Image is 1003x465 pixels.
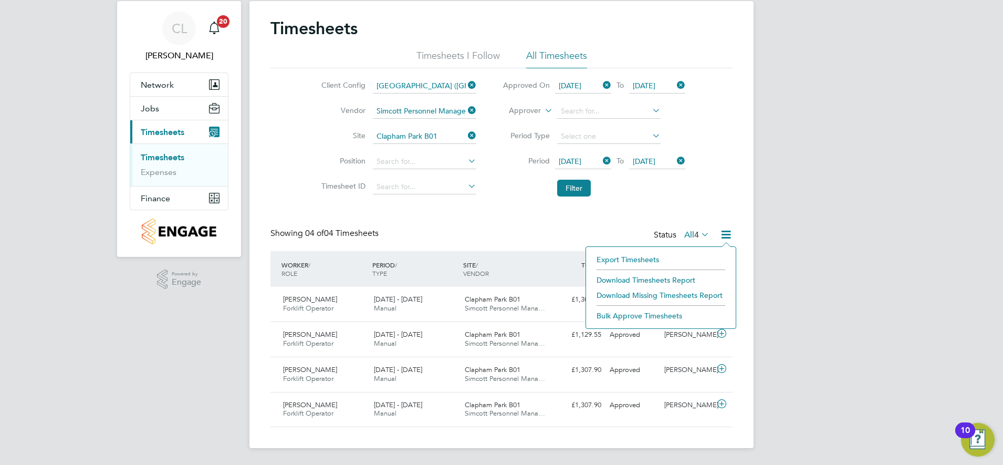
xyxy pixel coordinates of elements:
[283,339,333,348] span: Forklift Operator
[305,228,379,239] span: 04 Timesheets
[130,49,228,62] span: Chay Lee-Wo
[559,157,581,166] span: [DATE]
[141,127,184,137] span: Timesheets
[141,80,174,90] span: Network
[130,219,228,244] a: Go to home page
[416,49,500,68] li: Timesheets I Follow
[141,167,176,177] a: Expenses
[374,304,396,313] span: Manual
[660,397,715,414] div: [PERSON_NAME]
[395,261,397,269] span: /
[283,365,337,374] span: [PERSON_NAME]
[373,79,476,94] input: Search for...
[463,269,489,277] span: VENDOR
[660,326,715,344] div: [PERSON_NAME]
[204,12,225,45] a: 20
[374,400,422,409] span: [DATE] - [DATE]
[374,339,396,348] span: Manual
[373,154,476,169] input: Search for...
[461,255,551,283] div: SITE
[605,397,660,414] div: Approved
[557,129,661,144] input: Select one
[633,157,655,166] span: [DATE]
[172,22,187,35] span: CL
[374,330,422,339] span: [DATE] - [DATE]
[557,180,591,197] button: Filter
[283,304,333,313] span: Forklift Operator
[117,1,241,257] nav: Main navigation
[374,365,422,374] span: [DATE] - [DATE]
[684,230,709,240] label: All
[130,120,228,143] button: Timesheets
[465,304,545,313] span: Simcott Personnel Mana…
[130,12,228,62] a: CL[PERSON_NAME]
[308,261,310,269] span: /
[503,131,550,140] label: Period Type
[130,187,228,210] button: Finance
[551,326,605,344] div: £1,129.55
[217,15,229,28] span: 20
[318,156,365,166] label: Position
[694,230,699,240] span: 4
[318,181,365,191] label: Timesheet ID
[613,154,627,168] span: To
[305,228,324,239] span: 04 of
[283,374,333,383] span: Forklift Operator
[283,409,333,418] span: Forklift Operator
[281,269,297,277] span: ROLE
[581,261,600,269] span: TOTAL
[961,423,995,457] button: Open Resource Center, 10 new notifications
[591,308,730,323] li: Bulk Approve Timesheets
[465,400,520,409] span: Clapham Park B01
[960,430,970,444] div: 10
[654,228,712,243] div: Status
[551,291,605,308] div: £1,307.90
[465,374,545,383] span: Simcott Personnel Mana…
[130,97,228,120] button: Jobs
[465,339,545,348] span: Simcott Personnel Mana…
[374,295,422,304] span: [DATE] - [DATE]
[591,252,730,267] li: Export Timesheets
[551,361,605,379] div: £1,307.90
[130,143,228,186] div: Timesheets
[373,104,476,119] input: Search for...
[465,365,520,374] span: Clapham Park B01
[270,228,381,239] div: Showing
[494,106,541,116] label: Approver
[374,409,396,418] span: Manual
[373,180,476,194] input: Search for...
[476,261,478,269] span: /
[605,326,660,344] div: Approved
[526,49,587,68] li: All Timesheets
[141,104,159,113] span: Jobs
[172,278,201,287] span: Engage
[605,361,660,379] div: Approved
[591,273,730,287] li: Download Timesheets Report
[142,219,216,244] img: countryside-properties-logo-retina.png
[660,361,715,379] div: [PERSON_NAME]
[318,131,365,140] label: Site
[283,330,337,339] span: [PERSON_NAME]
[283,295,337,304] span: [PERSON_NAME]
[370,255,461,283] div: PERIOD
[465,330,520,339] span: Clapham Park B01
[270,18,358,39] h2: Timesheets
[318,80,365,90] label: Client Config
[465,409,545,418] span: Simcott Personnel Mana…
[591,288,730,303] li: Download Missing Timesheets Report
[372,269,387,277] span: TYPE
[613,78,627,92] span: To
[141,152,184,162] a: Timesheets
[172,270,201,278] span: Powered by
[503,80,550,90] label: Approved On
[318,106,365,115] label: Vendor
[141,193,170,203] span: Finance
[157,270,202,290] a: Powered byEngage
[279,255,370,283] div: WORKER
[130,73,228,96] button: Network
[283,400,337,409] span: [PERSON_NAME]
[551,397,605,414] div: £1,307.90
[374,374,396,383] span: Manual
[557,104,661,119] input: Search for...
[633,81,655,90] span: [DATE]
